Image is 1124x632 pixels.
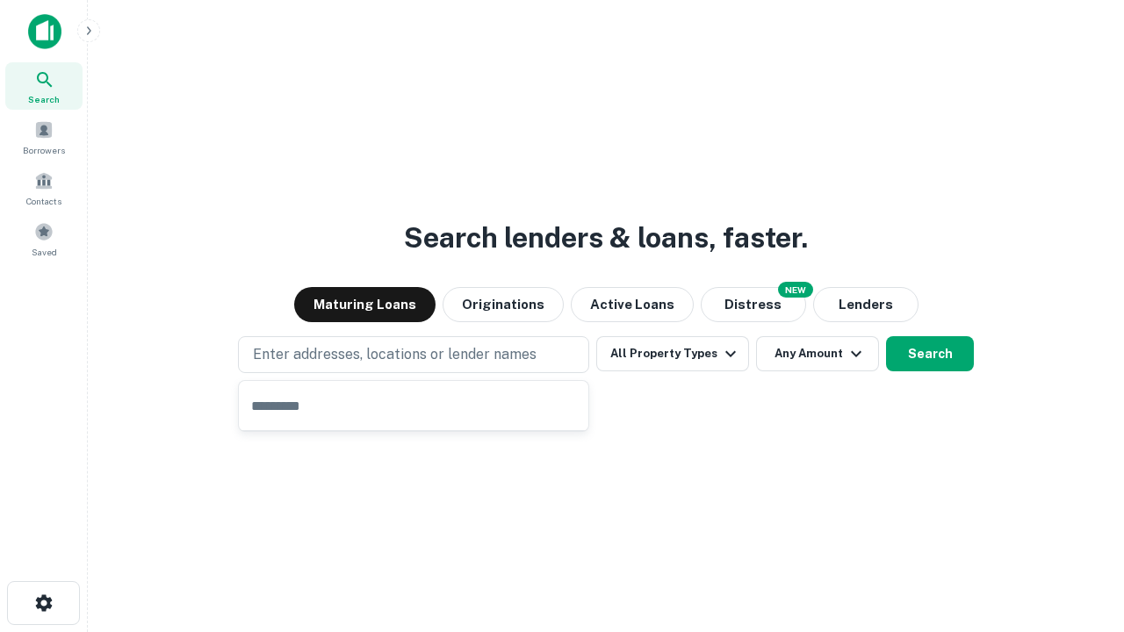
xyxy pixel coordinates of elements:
a: Search [5,62,83,110]
button: Any Amount [756,336,879,371]
a: Borrowers [5,113,83,161]
button: All Property Types [596,336,749,371]
iframe: Chat Widget [1036,492,1124,576]
button: Search distressed loans with lien and other non-mortgage details. [701,287,806,322]
span: Borrowers [23,143,65,157]
button: Originations [443,287,564,322]
a: Saved [5,215,83,262]
span: Search [28,92,60,106]
span: Contacts [26,194,61,208]
h3: Search lenders & loans, faster. [404,217,808,259]
button: Active Loans [571,287,694,322]
a: Contacts [5,164,83,212]
img: capitalize-icon.png [28,14,61,49]
button: Lenders [813,287,919,322]
div: NEW [778,282,813,298]
span: Saved [32,245,57,259]
button: Enter addresses, locations or lender names [238,336,589,373]
button: Maturing Loans [294,287,436,322]
p: Enter addresses, locations or lender names [253,344,537,365]
button: Search [886,336,974,371]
